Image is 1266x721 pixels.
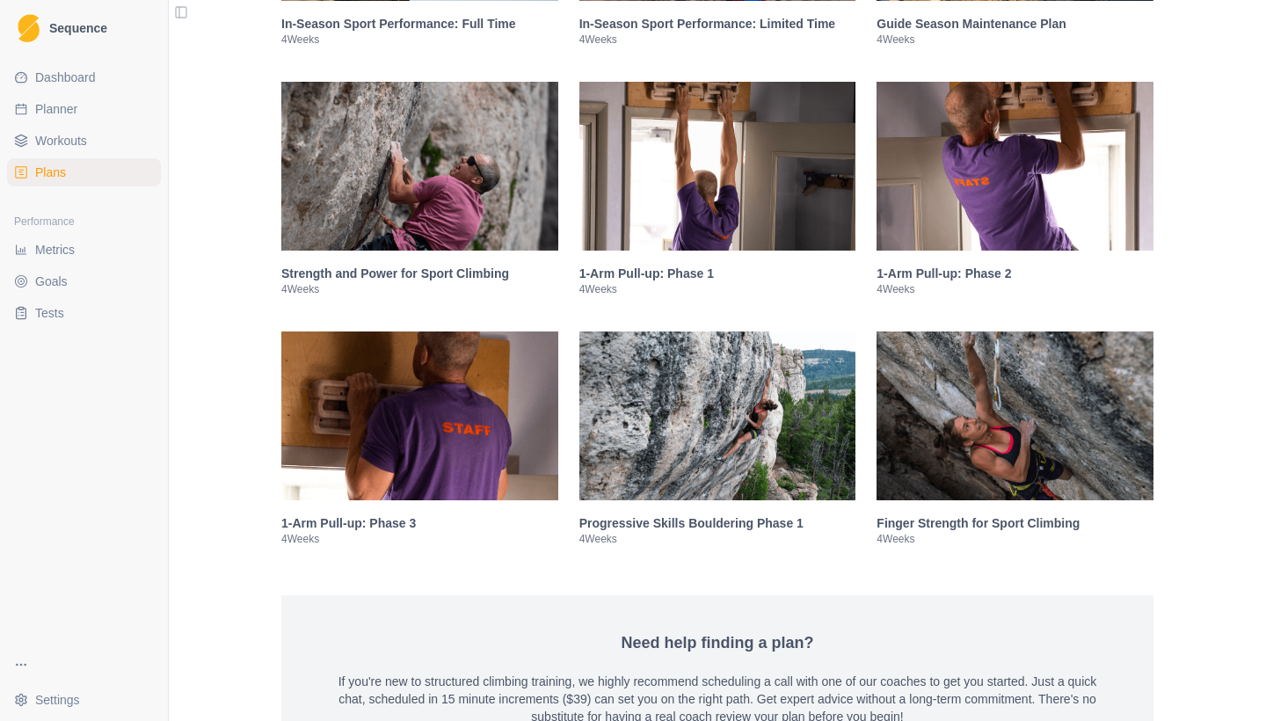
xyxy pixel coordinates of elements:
img: Strength and Power for Sport Climbing [281,82,558,251]
span: Workouts [35,132,87,149]
img: Logo [18,14,40,43]
p: 4 Weeks [877,532,1153,546]
a: Tests [7,299,161,327]
h3: Finger Strength for Sport Climbing [877,514,1153,532]
h3: Strength and Power for Sport Climbing [281,265,558,282]
h3: Guide Season Maintenance Plan [877,15,1153,33]
h4: Need help finding a plan? [316,630,1118,655]
a: Planner [7,95,161,123]
h3: In-Season Sport Performance: Full Time [281,15,558,33]
span: Goals [35,273,68,290]
img: Progressive Skills Bouldering Phase 1 [579,331,856,500]
button: Settings [7,686,161,714]
p: 4 Weeks [877,33,1153,47]
img: 1-Arm Pull-up: Phase 2 [877,82,1153,251]
span: Dashboard [35,69,96,86]
p: 4 Weeks [281,33,558,47]
img: Finger Strength for Sport Climbing [877,331,1153,500]
a: Dashboard [7,63,161,91]
p: 4 Weeks [281,532,558,546]
a: Metrics [7,236,161,264]
h3: In-Season Sport Performance: Limited Time [579,15,856,33]
span: Planner [35,100,77,118]
p: 4 Weeks [281,282,558,296]
a: Goals [7,267,161,295]
p: 4 Weeks [579,532,856,546]
div: Performance [7,208,161,236]
span: Sequence [49,22,107,34]
p: 4 Weeks [579,33,856,47]
a: Plans [7,158,161,186]
h3: 1-Arm Pull-up: Phase 1 [579,265,856,282]
span: Tests [35,304,64,322]
h3: 1-Arm Pull-up: Phase 2 [877,265,1153,282]
span: Plans [35,164,66,181]
p: 4 Weeks [579,282,856,296]
a: Workouts [7,127,161,155]
img: 1-Arm Pull-up: Phase 1 [579,82,856,251]
h3: Progressive Skills Bouldering Phase 1 [579,514,856,532]
img: 1-Arm Pull-up: Phase 3 [281,331,558,500]
p: 4 Weeks [877,282,1153,296]
a: LogoSequence [7,7,161,49]
h3: 1-Arm Pull-up: Phase 3 [281,514,558,532]
span: Metrics [35,241,75,259]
